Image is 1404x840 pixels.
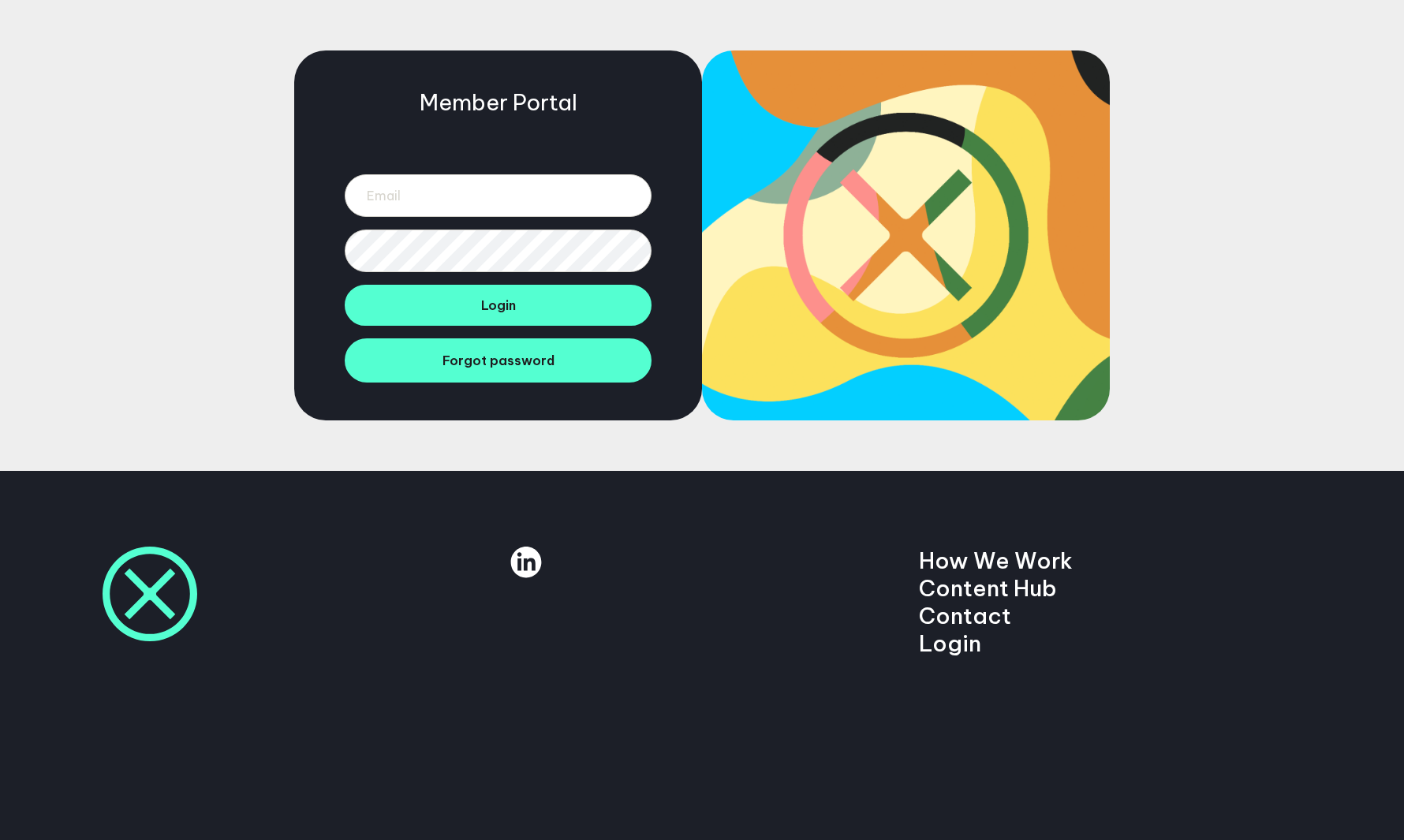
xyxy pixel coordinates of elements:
[442,353,555,368] span: Forgot password
[481,297,516,313] span: Login
[919,602,1011,629] a: Contact
[345,285,652,326] button: Login
[420,88,577,116] h5: Member Portal
[345,338,652,383] a: Forgot password
[919,547,1073,574] a: How We Work
[919,574,1057,602] a: Content Hub
[345,174,652,217] input: Email
[919,629,981,657] a: Login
